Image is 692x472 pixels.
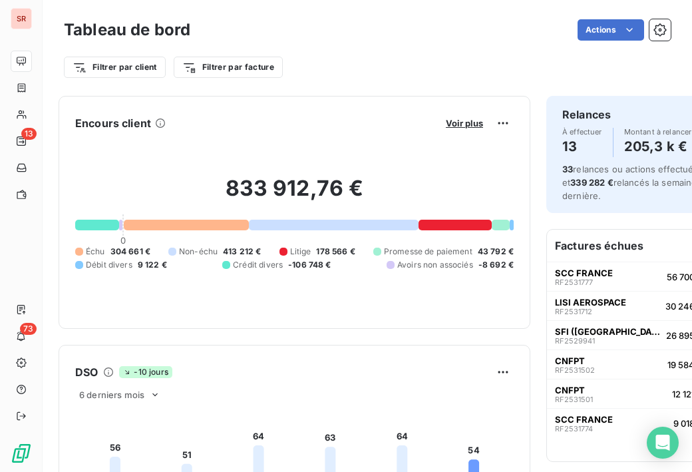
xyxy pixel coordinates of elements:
[570,177,613,188] span: 339 282 €
[86,259,132,271] span: Débit divers
[384,246,472,258] span: Promesse de paiement
[555,268,613,278] span: SCC FRANCE
[75,364,98,380] h6: DSO
[555,425,593,433] span: RF2531774
[20,323,37,335] span: 73
[290,246,311,258] span: Litige
[555,366,595,374] span: RF2531502
[555,337,595,345] span: RF2529941
[11,443,32,464] img: Logo LeanPay
[555,297,626,308] span: LISI AEROSPACE
[397,259,473,271] span: Avoirs non associés
[555,395,593,403] span: RF2531501
[478,246,514,258] span: 43 792 €
[562,136,602,157] h4: 13
[110,246,150,258] span: 304 661 €
[21,128,37,140] span: 13
[288,259,331,271] span: -106 748 €
[624,136,692,157] h4: 205,3 k €
[555,326,661,337] span: SFI ([GEOGRAPHIC_DATA])
[75,175,514,215] h2: 833 912,76 €
[120,235,126,246] span: 0
[562,164,573,174] span: 33
[562,128,602,136] span: À effectuer
[86,246,105,258] span: Échu
[578,19,644,41] button: Actions
[316,246,355,258] span: 178 566 €
[119,366,172,378] span: -10 jours
[174,57,283,78] button: Filtrer par facture
[446,118,483,128] span: Voir plus
[223,246,261,258] span: 413 212 €
[64,18,190,42] h3: Tableau de bord
[75,115,151,131] h6: Encours client
[555,278,593,286] span: RF2531777
[79,389,144,400] span: 6 derniers mois
[555,385,585,395] span: CNFPT
[562,107,611,122] h6: Relances
[647,427,679,459] div: Open Intercom Messenger
[555,308,592,316] span: RF2531712
[555,355,585,366] span: CNFPT
[179,246,218,258] span: Non-échu
[11,8,32,29] div: SR
[624,128,692,136] span: Montant à relancer
[478,259,514,271] span: -8 692 €
[233,259,283,271] span: Crédit divers
[442,117,487,129] button: Voir plus
[138,259,167,271] span: 9 122 €
[64,57,166,78] button: Filtrer par client
[555,414,613,425] span: SCC FRANCE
